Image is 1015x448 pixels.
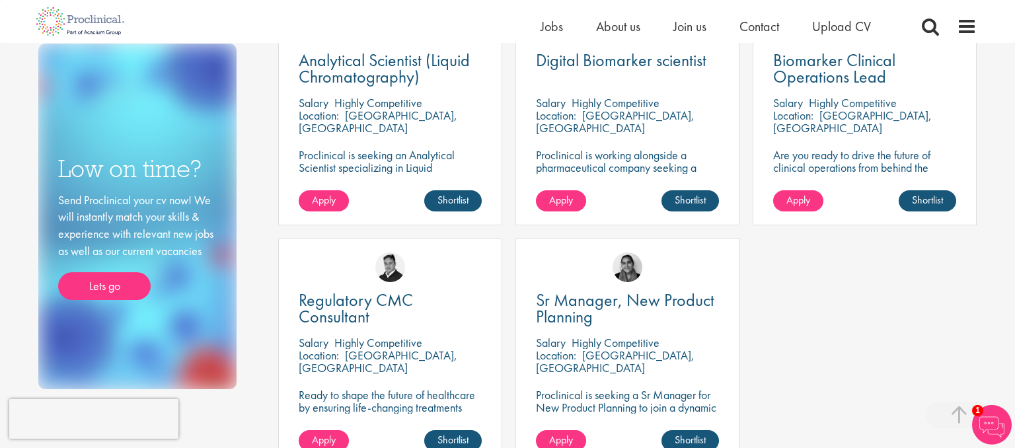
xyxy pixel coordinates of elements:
[299,149,482,199] p: Proclinical is seeking an Analytical Scientist specializing in Liquid Chromatography to join our ...
[58,156,217,182] h3: Low on time?
[299,95,328,110] span: Salary
[673,18,706,35] a: Join us
[312,433,336,447] span: Apply
[773,149,956,211] p: Are you ready to drive the future of clinical operations from behind the scenes? Looking to be in...
[299,108,339,123] span: Location:
[541,18,563,35] a: Jobs
[299,335,328,350] span: Salary
[739,18,779,35] a: Contact
[536,52,719,69] a: Digital Biomarker scientist
[536,108,576,123] span: Location:
[899,190,956,211] a: Shortlist
[596,18,640,35] a: About us
[972,405,1012,445] img: Chatbot
[572,335,659,350] p: Highly Competitive
[536,108,695,135] p: [GEOGRAPHIC_DATA], [GEOGRAPHIC_DATA]
[375,252,405,282] img: Peter Duvall
[773,190,823,211] a: Apply
[549,433,573,447] span: Apply
[299,292,482,325] a: Regulatory CMC Consultant
[299,190,349,211] a: Apply
[9,399,178,439] iframe: reCAPTCHA
[536,289,714,328] span: Sr Manager, New Product Planning
[299,49,470,88] span: Analytical Scientist (Liquid Chromatography)
[773,49,895,88] span: Biomarker Clinical Operations Lead
[299,348,339,363] span: Location:
[786,193,810,207] span: Apply
[773,52,956,85] a: Biomarker Clinical Operations Lead
[424,190,482,211] a: Shortlist
[299,289,413,328] span: Regulatory CMC Consultant
[972,405,983,416] span: 1
[334,335,422,350] p: Highly Competitive
[299,108,457,135] p: [GEOGRAPHIC_DATA], [GEOGRAPHIC_DATA]
[536,335,566,350] span: Salary
[812,18,871,35] a: Upload CV
[536,149,719,211] p: Proclinical is working alongside a pharmaceutical company seeking a Digital Biomarker Scientist t...
[572,95,659,110] p: Highly Competitive
[773,95,803,110] span: Salary
[661,190,719,211] a: Shortlist
[549,193,573,207] span: Apply
[58,192,217,301] div: Send Proclinical your cv now! We will instantly match your skills & experience with relevant new ...
[536,292,719,325] a: Sr Manager, New Product Planning
[536,348,695,375] p: [GEOGRAPHIC_DATA], [GEOGRAPHIC_DATA]
[536,95,566,110] span: Salary
[299,52,482,85] a: Analytical Scientist (Liquid Chromatography)
[613,252,642,282] img: Anjali Parbhu
[536,389,719,426] p: Proclinical is seeking a Sr Manager for New Product Planning to join a dynamic team on a permanen...
[809,95,897,110] p: Highly Competitive
[773,108,932,135] p: [GEOGRAPHIC_DATA], [GEOGRAPHIC_DATA]
[536,190,586,211] a: Apply
[334,95,422,110] p: Highly Competitive
[299,348,457,375] p: [GEOGRAPHIC_DATA], [GEOGRAPHIC_DATA]
[312,193,336,207] span: Apply
[536,348,576,363] span: Location:
[58,272,151,300] a: Lets go
[536,49,706,71] span: Digital Biomarker scientist
[773,108,813,123] span: Location:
